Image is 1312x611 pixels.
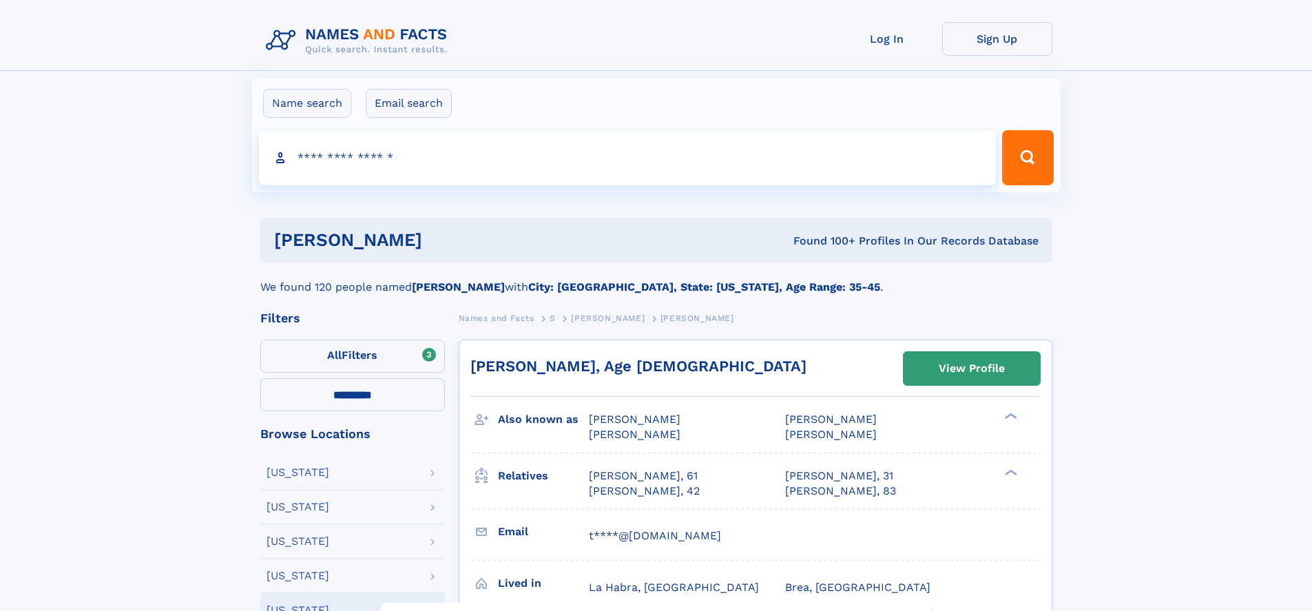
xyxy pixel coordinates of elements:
h1: [PERSON_NAME] [274,231,608,249]
a: [PERSON_NAME], 83 [785,484,896,499]
span: [PERSON_NAME] [660,313,734,323]
a: Sign Up [942,22,1052,56]
b: City: [GEOGRAPHIC_DATA], State: [US_STATE], Age Range: 35-45 [528,280,880,293]
button: Search Button [1002,130,1053,185]
a: [PERSON_NAME], 42 [589,484,700,499]
div: Found 100+ Profiles In Our Records Database [607,234,1039,249]
label: Email search [366,89,452,118]
span: S [550,313,556,323]
span: Brea, [GEOGRAPHIC_DATA] [785,581,930,594]
h3: Relatives [498,464,589,488]
span: [PERSON_NAME] [589,413,680,426]
div: [US_STATE] [267,570,329,581]
a: [PERSON_NAME], 31 [785,468,893,484]
span: La Habra, [GEOGRAPHIC_DATA] [589,581,759,594]
h3: Lived in [498,572,589,595]
div: We found 120 people named with . [260,262,1052,296]
label: Name search [263,89,351,118]
a: Log In [832,22,942,56]
div: Filters [260,312,445,324]
h3: Also known as [498,408,589,431]
div: View Profile [939,353,1005,384]
a: [PERSON_NAME] [571,309,645,327]
h3: Email [498,520,589,543]
div: [US_STATE] [267,501,329,512]
span: [PERSON_NAME] [785,428,877,441]
a: [PERSON_NAME], 61 [589,468,698,484]
div: Browse Locations [260,428,445,440]
a: S [550,309,556,327]
b: [PERSON_NAME] [412,280,505,293]
div: ❯ [1001,412,1018,421]
input: search input [259,130,997,185]
img: Logo Names and Facts [260,22,459,59]
span: [PERSON_NAME] [589,428,680,441]
label: Filters [260,340,445,373]
span: [PERSON_NAME] [785,413,877,426]
div: [US_STATE] [267,467,329,478]
div: ❯ [1001,468,1018,477]
span: All [327,349,342,362]
a: Names and Facts [459,309,534,327]
a: [PERSON_NAME], Age [DEMOGRAPHIC_DATA] [470,358,806,375]
a: View Profile [904,352,1040,385]
div: [US_STATE] [267,536,329,547]
span: [PERSON_NAME] [571,313,645,323]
